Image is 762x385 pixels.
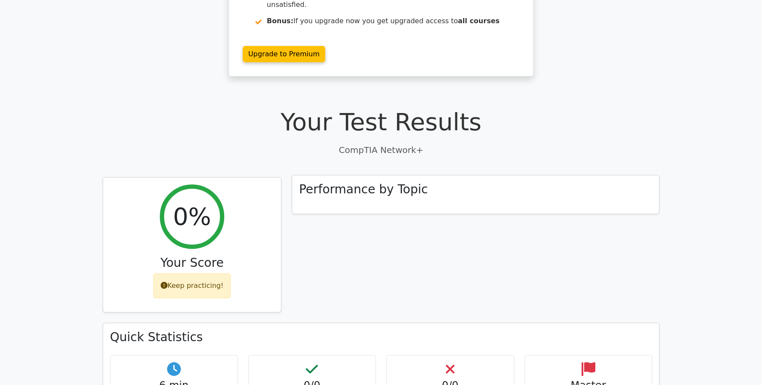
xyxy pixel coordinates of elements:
[299,182,428,197] h3: Performance by Topic
[103,144,659,156] p: CompTIA Network+
[103,107,659,136] h1: Your Test Results
[153,273,231,298] div: Keep practicing!
[173,202,211,231] h2: 0%
[110,330,652,345] h3: Quick Statistics
[243,46,325,62] a: Upgrade to Premium
[110,256,274,270] h3: Your Score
